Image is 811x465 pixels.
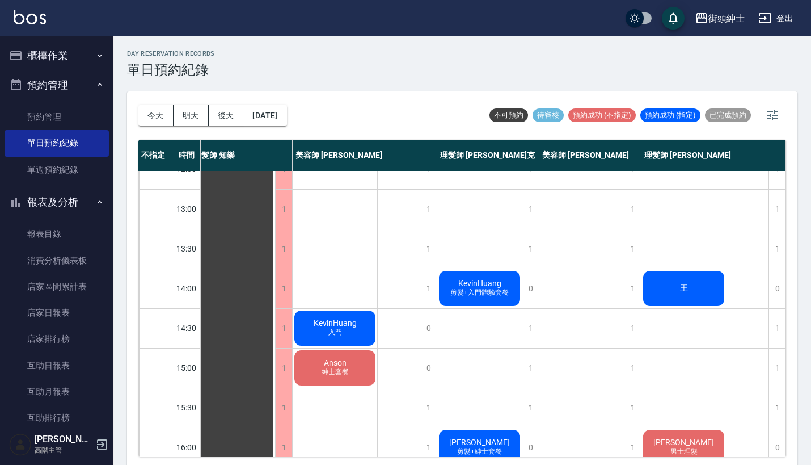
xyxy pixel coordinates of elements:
[5,274,109,300] a: 店家區間累計表
[522,349,539,388] div: 1
[768,269,785,308] div: 0
[624,229,641,269] div: 1
[754,8,797,29] button: 登出
[420,229,437,269] div: 1
[624,309,641,348] div: 1
[14,10,46,24] img: Logo
[708,11,745,26] div: 街頭紳士
[668,447,700,456] span: 男士理髮
[662,7,685,30] button: save
[447,438,512,447] span: [PERSON_NAME]
[768,388,785,428] div: 1
[138,140,172,171] div: 不指定
[420,349,437,388] div: 0
[172,308,201,348] div: 14:30
[5,379,109,405] a: 互助月報表
[640,110,700,120] span: 預約成功 (指定)
[420,388,437,428] div: 1
[172,189,201,229] div: 13:00
[5,300,109,326] a: 店家日報表
[127,62,215,78] h3: 單日預約紀錄
[243,105,286,126] button: [DATE]
[5,70,109,100] button: 預約管理
[35,434,92,445] h5: [PERSON_NAME]
[5,248,109,274] a: 消費分析儀表板
[522,388,539,428] div: 1
[311,319,359,328] span: KevinHuang
[5,157,109,183] a: 單週預約紀錄
[275,349,292,388] div: 1
[678,283,690,294] span: 王
[768,349,785,388] div: 1
[172,388,201,428] div: 15:30
[319,367,351,377] span: 紳士套餐
[35,445,92,455] p: 高階主管
[768,229,785,269] div: 1
[522,309,539,348] div: 1
[522,229,539,269] div: 1
[624,388,641,428] div: 1
[651,438,716,447] span: [PERSON_NAME]
[275,190,292,229] div: 1
[5,104,109,130] a: 預約管理
[5,221,109,247] a: 報表目錄
[448,288,511,298] span: 剪髮+入門體驗套餐
[172,348,201,388] div: 15:00
[522,190,539,229] div: 1
[9,433,32,456] img: Person
[489,110,528,120] span: 不可預約
[322,358,349,367] span: Anson
[172,269,201,308] div: 14:00
[420,309,437,348] div: 0
[420,190,437,229] div: 1
[172,229,201,269] div: 13:30
[437,140,539,171] div: 理髮師 [PERSON_NAME]克
[5,187,109,217] button: 報表及分析
[275,309,292,348] div: 1
[5,405,109,431] a: 互助排行榜
[275,269,292,308] div: 1
[624,349,641,388] div: 1
[705,110,751,120] span: 已完成預約
[539,140,641,171] div: 美容師 [PERSON_NAME]
[5,353,109,379] a: 互助日報表
[174,105,209,126] button: 明天
[293,140,437,171] div: 美容師 [PERSON_NAME]
[522,269,539,308] div: 0
[275,229,292,269] div: 1
[568,110,636,120] span: 預約成功 (不指定)
[127,50,215,57] h2: day Reservation records
[533,110,564,120] span: 待審核
[138,105,174,126] button: 今天
[624,269,641,308] div: 1
[172,140,201,171] div: 時間
[455,447,504,456] span: 剪髮+紳士套餐
[420,269,437,308] div: 1
[326,328,344,337] span: 入門
[456,279,504,288] span: KevinHuang
[5,326,109,352] a: 店家排行榜
[209,105,244,126] button: 後天
[5,130,109,156] a: 單日預約紀錄
[191,140,293,171] div: 理髮師 知樂
[768,190,785,229] div: 1
[768,309,785,348] div: 1
[5,41,109,70] button: 櫃檯作業
[275,388,292,428] div: 1
[641,140,786,171] div: 理髮師 [PERSON_NAME]
[690,7,749,30] button: 街頭紳士
[624,190,641,229] div: 1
